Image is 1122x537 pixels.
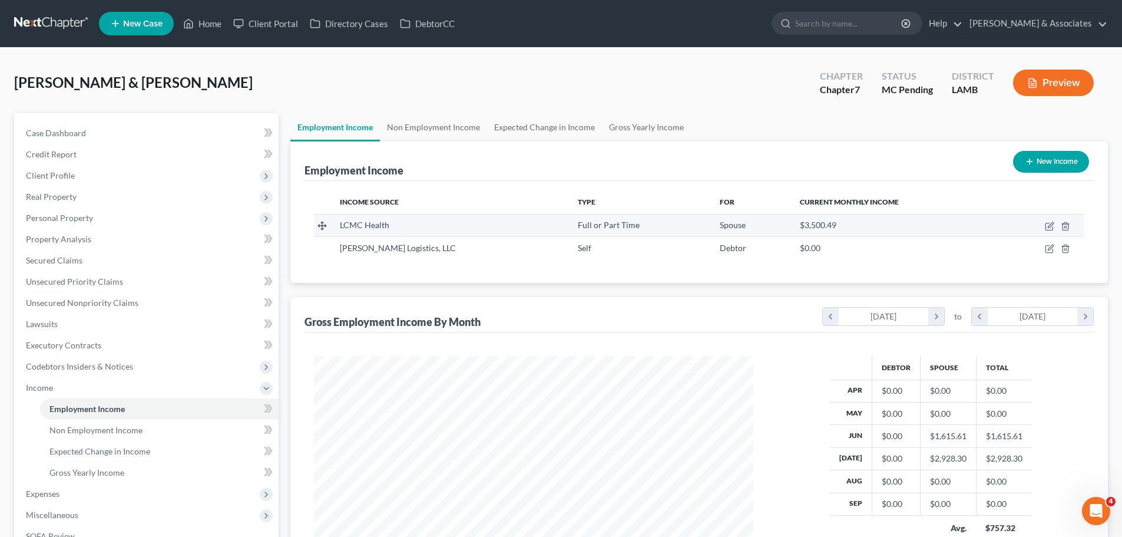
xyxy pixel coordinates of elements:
th: Jun [830,425,872,447]
th: [DATE] [830,447,872,470]
span: Current Monthly Income [800,197,899,206]
span: Spouse [720,220,746,230]
th: Aug [830,470,872,493]
div: LAMB [952,83,994,97]
span: Income [26,383,53,393]
i: chevron_right [1077,308,1093,325]
td: $1,615.61 [976,425,1032,447]
div: Chapter [820,83,863,97]
span: [PERSON_NAME] & [PERSON_NAME] [14,74,253,91]
a: Client Portal [227,13,304,34]
span: $0.00 [800,243,820,253]
span: Unsecured Nonpriority Claims [26,298,138,308]
span: Debtor [720,243,746,253]
a: Gross Yearly Income [40,462,279,483]
button: Preview [1013,70,1094,96]
div: $2,928.30 [930,453,967,464]
span: Non Employment Income [49,425,143,435]
a: Employment Income [290,113,380,141]
div: $0.00 [930,476,967,487]
span: Executory Contracts [26,340,101,350]
iframe: Intercom live chat [1082,497,1110,525]
span: to [954,311,962,322]
a: Directory Cases [304,13,394,34]
span: Gross Yearly Income [49,467,124,477]
a: Expected Change in Income [487,113,602,141]
a: Case Dashboard [16,123,279,144]
span: Miscellaneous [26,510,78,520]
th: Sep [830,493,872,515]
span: Lawsuits [26,319,58,329]
span: New Case [123,19,163,28]
i: chevron_right [928,308,944,325]
div: MC Pending [882,83,933,97]
span: Personal Property [26,213,93,223]
div: $0.00 [882,453,911,464]
td: $0.00 [976,493,1032,515]
div: Gross Employment Income By Month [305,315,481,329]
a: Employment Income [40,398,279,420]
i: chevron_left [972,308,988,325]
span: Client Profile [26,170,75,180]
span: Codebtors Insiders & Notices [26,361,133,371]
a: Gross Yearly Income [602,113,691,141]
a: [PERSON_NAME] & Associates [964,13,1107,34]
span: 7 [855,84,860,95]
div: $0.00 [930,385,967,397]
span: Employment Income [49,404,125,414]
a: Lawsuits [16,314,279,335]
span: Case Dashboard [26,128,86,138]
span: Expected Change in Income [49,446,150,456]
span: Real Property [26,192,77,202]
div: Employment Income [305,163,403,177]
span: Self [578,243,591,253]
div: $0.00 [930,498,967,510]
div: $0.00 [930,408,967,420]
span: [PERSON_NAME] Logistics, LLC [340,243,456,253]
div: $0.00 [882,385,911,397]
div: $1,615.61 [930,430,967,442]
th: Spouse [920,356,976,380]
div: Status [882,70,933,83]
div: $0.00 [882,430,911,442]
a: Unsecured Nonpriority Claims [16,292,279,314]
th: Apr [830,380,872,402]
div: Avg. [929,522,967,534]
a: Non Employment Income [380,113,487,141]
td: $0.00 [976,470,1032,493]
button: New Income [1013,151,1089,173]
span: Unsecured Priority Claims [26,276,123,286]
span: LCMC Health [340,220,389,230]
span: Expenses [26,489,59,499]
div: $0.00 [882,408,911,420]
span: $3,500.49 [800,220,836,230]
span: Secured Claims [26,255,82,265]
td: $2,928.30 [976,447,1032,470]
a: Property Analysis [16,229,279,250]
a: Home [177,13,227,34]
th: May [830,402,872,424]
a: Non Employment Income [40,420,279,441]
th: Debtor [872,356,920,380]
div: $757.32 [985,522,1022,534]
div: $0.00 [882,498,911,510]
span: For [720,197,734,206]
span: Full or Part Time [578,220,640,230]
td: $0.00 [976,402,1032,424]
td: $0.00 [976,380,1032,402]
a: Secured Claims [16,250,279,271]
th: Total [976,356,1032,380]
a: Unsecured Priority Claims [16,271,279,292]
span: Type [578,197,595,206]
input: Search by name... [795,12,903,34]
span: Income Source [340,197,399,206]
a: DebtorCC [394,13,461,34]
span: Property Analysis [26,234,91,244]
a: Credit Report [16,144,279,165]
div: District [952,70,994,83]
div: [DATE] [988,308,1078,325]
div: [DATE] [839,308,929,325]
span: Credit Report [26,149,77,159]
div: Chapter [820,70,863,83]
div: $0.00 [882,476,911,487]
